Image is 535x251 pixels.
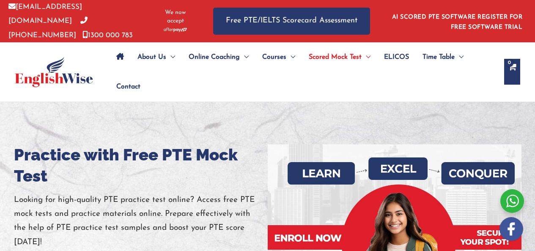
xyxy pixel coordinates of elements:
span: We now accept [159,8,192,25]
a: Free PTE/IELTS Scorecard Assessment [213,8,370,34]
a: Contact [110,72,140,102]
a: [EMAIL_ADDRESS][DOMAIN_NAME] [8,3,82,25]
a: CoursesMenu Toggle [255,42,302,72]
span: Time Table [423,42,455,72]
a: [PHONE_NUMBER] [8,17,88,39]
img: Afterpay-Logo [164,28,187,32]
span: Menu Toggle [362,42,370,72]
span: Contact [116,72,140,102]
span: Menu Toggle [286,42,295,72]
h1: Practice with Free PTE Mock Test [14,144,268,187]
span: Online Coaching [189,42,240,72]
img: cropped-ew-logo [15,57,93,87]
span: Scored Mock Test [309,42,362,72]
a: View Shopping Cart, empty [504,59,520,85]
a: Online CoachingMenu Toggle [182,42,255,72]
a: ELICOS [377,42,416,72]
img: white-facebook.png [499,217,523,241]
a: About UsMenu Toggle [131,42,182,72]
nav: Site Navigation: Main Menu [110,42,496,102]
a: 1300 000 783 [82,32,133,39]
a: Scored Mock TestMenu Toggle [302,42,377,72]
p: Looking for high-quality PTE practice test online? Access free PTE mock tests and practice materi... [14,193,268,249]
a: Time TableMenu Toggle [416,42,470,72]
span: About Us [137,42,166,72]
a: AI SCORED PTE SOFTWARE REGISTER FOR FREE SOFTWARE TRIAL [392,14,523,30]
span: Menu Toggle [240,42,249,72]
span: Courses [262,42,286,72]
span: ELICOS [384,42,409,72]
aside: Header Widget 1 [387,7,527,35]
span: Menu Toggle [455,42,464,72]
span: Menu Toggle [166,42,175,72]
